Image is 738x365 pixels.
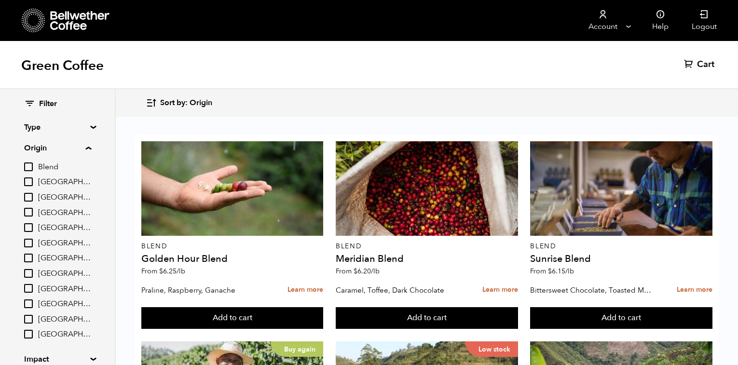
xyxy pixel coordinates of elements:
input: [GEOGRAPHIC_DATA] [24,269,33,278]
a: Learn more [677,280,712,300]
bdi: 6.25 [159,267,185,276]
button: Sort by: Origin [146,92,212,114]
span: $ [548,267,552,276]
input: [GEOGRAPHIC_DATA] [24,299,33,308]
span: [GEOGRAPHIC_DATA] [38,208,91,218]
a: Learn more [287,280,323,300]
span: [GEOGRAPHIC_DATA] [38,314,91,325]
span: /lb [565,267,574,276]
bdi: 6.15 [548,267,574,276]
span: $ [159,267,163,276]
button: Add to cart [530,307,712,329]
p: Blend [141,243,324,250]
span: [GEOGRAPHIC_DATA] [38,177,91,188]
span: [GEOGRAPHIC_DATA] [38,299,91,310]
span: From [336,267,380,276]
button: Add to cart [141,307,324,329]
input: Blend [24,162,33,171]
p: Blend [336,243,518,250]
p: Bittersweet Chocolate, Toasted Marshmallow, Candied Orange, Praline [530,283,654,297]
input: [GEOGRAPHIC_DATA] [24,239,33,247]
input: [GEOGRAPHIC_DATA] [24,315,33,324]
span: From [530,267,574,276]
p: Blend [530,243,712,250]
h1: Green Coffee [21,57,104,74]
input: [GEOGRAPHIC_DATA] [24,208,33,216]
span: [GEOGRAPHIC_DATA] [38,253,91,264]
span: Sort by: Origin [160,98,212,108]
span: [GEOGRAPHIC_DATA] [38,238,91,249]
a: Cart [684,59,717,70]
input: [GEOGRAPHIC_DATA] [24,177,33,186]
input: [GEOGRAPHIC_DATA] [24,330,33,338]
span: [GEOGRAPHIC_DATA] [38,329,91,340]
span: From [141,267,185,276]
h4: Golden Hour Blend [141,254,324,264]
input: [GEOGRAPHIC_DATA] [24,223,33,232]
input: [GEOGRAPHIC_DATA] [24,193,33,202]
bdi: 6.20 [354,267,380,276]
span: [GEOGRAPHIC_DATA] [38,223,91,233]
span: /lb [371,267,380,276]
a: Learn more [482,280,518,300]
span: [GEOGRAPHIC_DATA] [38,269,91,279]
h4: Sunrise Blend [530,254,712,264]
span: [GEOGRAPHIC_DATA] [38,284,91,295]
p: Low stock [465,341,518,357]
span: Cart [697,59,714,70]
span: [GEOGRAPHIC_DATA] [38,192,91,203]
button: Add to cart [336,307,518,329]
input: [GEOGRAPHIC_DATA] [24,284,33,293]
p: Buy again [271,341,323,357]
h4: Meridian Blend [336,254,518,264]
summary: Impact [24,353,91,365]
span: $ [354,267,357,276]
summary: Origin [24,142,91,154]
input: [GEOGRAPHIC_DATA] [24,254,33,262]
p: Praline, Raspberry, Ganache [141,283,265,297]
span: Blend [38,162,91,173]
span: Filter [39,99,57,109]
p: Caramel, Toffee, Dark Chocolate [336,283,460,297]
span: /lb [177,267,185,276]
summary: Type [24,122,91,133]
